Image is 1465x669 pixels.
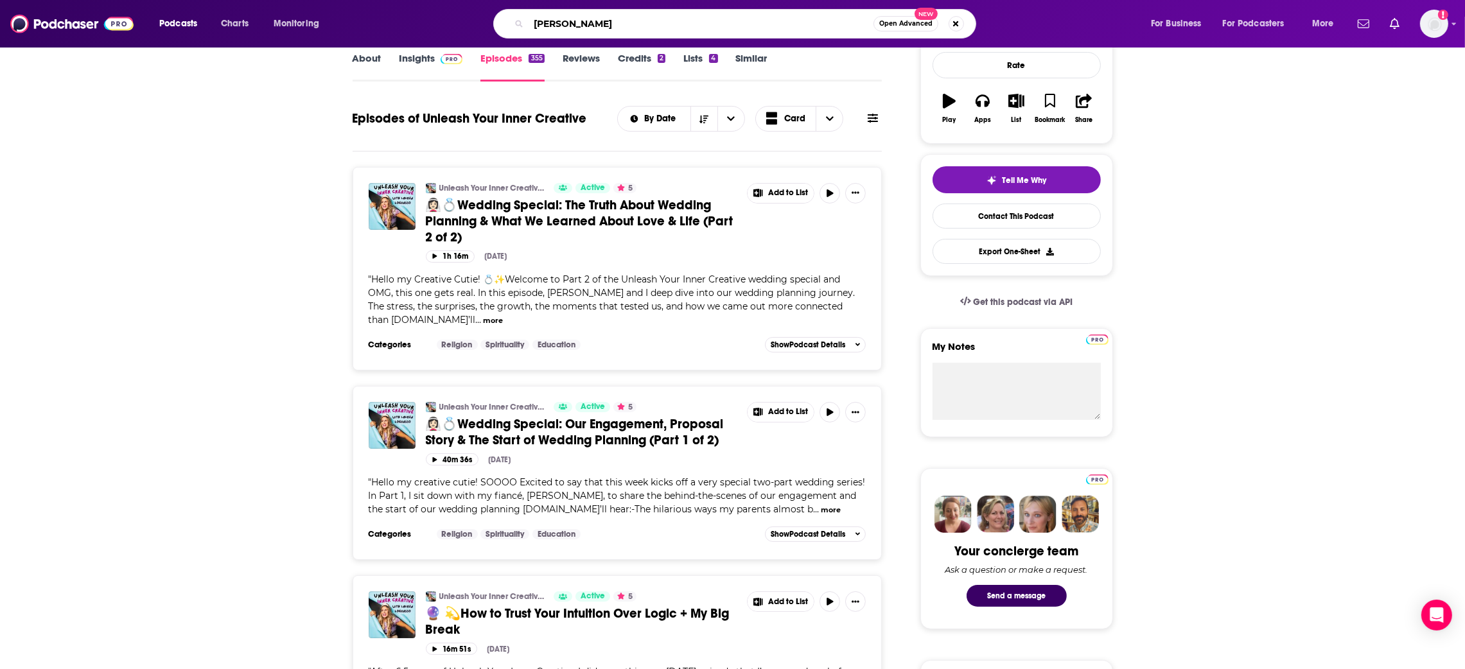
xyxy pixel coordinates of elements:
[1075,116,1092,124] div: Share
[480,529,529,539] a: Spirituality
[369,476,866,515] span: "
[426,643,477,655] button: 16m 51s
[845,591,866,612] button: Show More Button
[644,114,680,123] span: By Date
[426,197,738,245] a: 👰🏻‍♀️💍Wedding Special: The Truth About Wedding Planning & What We Learned About Love & Life (Part...
[369,183,416,230] a: 👰🏻‍♀️💍Wedding Special: The Truth About Wedding Planning & What We Learned About Love & Life (Part...
[1002,175,1046,186] span: Tell Me Why
[1353,13,1374,35] a: Show notifications dropdown
[1303,13,1350,34] button: open menu
[768,188,808,198] span: Add to List
[690,107,717,131] button: Sort Direction
[483,315,503,326] button: more
[933,166,1101,193] button: tell me why sparkleTell Me Why
[966,85,999,132] button: Apps
[1151,15,1202,33] span: For Business
[613,183,636,193] button: 5
[353,110,587,126] h1: Episodes of Unleash Your Inner Creative
[987,175,997,186] img: tell me why sparkle
[426,250,475,263] button: 1h 16m
[1086,334,1109,345] img: Podchaser Pro
[814,503,820,515] span: ...
[845,402,866,422] button: Show More Button
[954,543,1078,559] div: Your concierge team
[942,116,956,124] div: Play
[933,239,1101,264] button: Export One-Sheet
[765,337,866,352] button: ShowPodcast Details
[618,52,665,82] a: Credits2
[426,605,738,638] a: 🔮 💫How to Trust Your Intuition Over Logic + My Big Break
[213,13,256,34] a: Charts
[150,13,214,34] button: open menu
[945,564,1088,575] div: Ask a question or make a request.
[1223,15,1285,33] span: For Podcasters
[369,476,866,515] span: Hello my creative cutie! SOOOO Excited to say that this week kicks off a very special two-part we...
[274,15,319,33] span: Monitoring
[426,416,738,448] a: 👰🏻‍♀️💍Wedding Special: Our Engagement, Proposal Story & The Start of Wedding Planning (Part 1 of 2)
[159,15,197,33] span: Podcasts
[369,591,416,638] a: 🔮 💫How to Trust Your Intuition Over Logic + My Big Break
[977,496,1014,533] img: Barbara Profile
[369,402,416,449] img: 👰🏻‍♀️💍Wedding Special: Our Engagement, Proposal Story & The Start of Wedding Planning (Part 1 of 2)
[1067,85,1100,132] button: Share
[426,197,733,245] span: 👰🏻‍♀️💍Wedding Special: The Truth About Wedding Planning & What We Learned About Love & Life (Part...
[748,592,814,611] button: Show More Button
[768,597,808,607] span: Add to List
[369,274,855,326] span: Hello my Creative Cutie! 💍✨Welcome to Part 2 of the Unleash Your Inner Creative wedding special a...
[658,54,665,63] div: 2
[575,183,610,193] a: Active
[683,52,717,82] a: Lists4
[618,114,690,123] button: open menu
[1420,10,1448,38] span: Logged in as sydneymorris_books
[784,114,805,123] span: Card
[532,529,581,539] a: Education
[717,107,744,131] button: open menu
[1215,13,1303,34] button: open menu
[933,85,966,132] button: Play
[613,402,636,412] button: 5
[353,52,382,82] a: About
[426,183,436,193] a: Unleash Your Inner Creative with Lauren LoGrasso (A Creativity Podcast)
[933,204,1101,229] a: Contact This Podcast
[1033,85,1067,132] button: Bookmark
[755,106,844,132] button: Choose View
[845,183,866,204] button: Show More Button
[480,340,529,350] a: Spirituality
[1385,13,1405,35] a: Show notifications dropdown
[581,590,605,603] span: Active
[967,585,1067,607] button: Send a message
[399,52,463,82] a: InsightsPodchaser Pro
[617,106,745,132] h2: Choose List sort
[736,52,768,82] a: Similar
[489,455,511,464] div: [DATE]
[581,401,605,413] span: Active
[933,340,1101,363] label: My Notes
[879,21,933,27] span: Open Advanced
[1420,10,1448,38] img: User Profile
[426,453,478,465] button: 40m 36s
[1421,600,1452,630] div: Open Intercom Messenger
[1012,116,1022,124] div: List
[10,12,134,36] img: Podchaser - Follow, Share and Rate Podcasts
[709,54,717,63] div: 4
[563,52,600,82] a: Reviews
[999,85,1033,132] button: List
[581,182,605,195] span: Active
[437,340,478,350] a: Religion
[748,403,814,422] button: Show More Button
[426,416,724,448] span: 👰🏻‍♀️💍Wedding Special: Our Engagement, Proposal Story & The Start of Wedding Planning (Part 1 of 2)
[934,496,972,533] img: Sydney Profile
[1062,496,1099,533] img: Jon Profile
[437,529,478,539] a: Religion
[771,530,845,539] span: Show Podcast Details
[529,13,873,34] input: Search podcasts, credits, & more...
[1312,15,1334,33] span: More
[426,591,436,602] img: Unleash Your Inner Creative with Lauren LoGrasso (A Creativity Podcast)
[221,15,249,33] span: Charts
[1019,496,1057,533] img: Jules Profile
[426,402,436,412] img: Unleash Your Inner Creative with Lauren LoGrasso (A Creativity Podcast)
[485,252,507,261] div: [DATE]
